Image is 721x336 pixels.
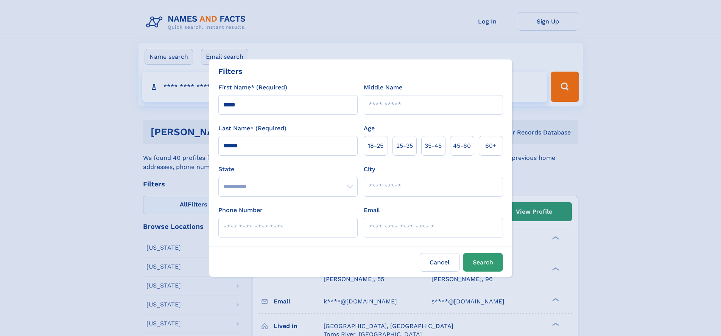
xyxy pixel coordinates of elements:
[218,83,287,92] label: First Name* (Required)
[396,141,413,150] span: 25‑35
[420,253,460,272] label: Cancel
[425,141,442,150] span: 35‑45
[368,141,383,150] span: 18‑25
[218,124,287,133] label: Last Name* (Required)
[364,83,402,92] label: Middle Name
[463,253,503,272] button: Search
[485,141,497,150] span: 60+
[364,165,375,174] label: City
[218,66,243,77] div: Filters
[218,206,263,215] label: Phone Number
[218,165,358,174] label: State
[364,206,380,215] label: Email
[364,124,375,133] label: Age
[453,141,471,150] span: 45‑60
